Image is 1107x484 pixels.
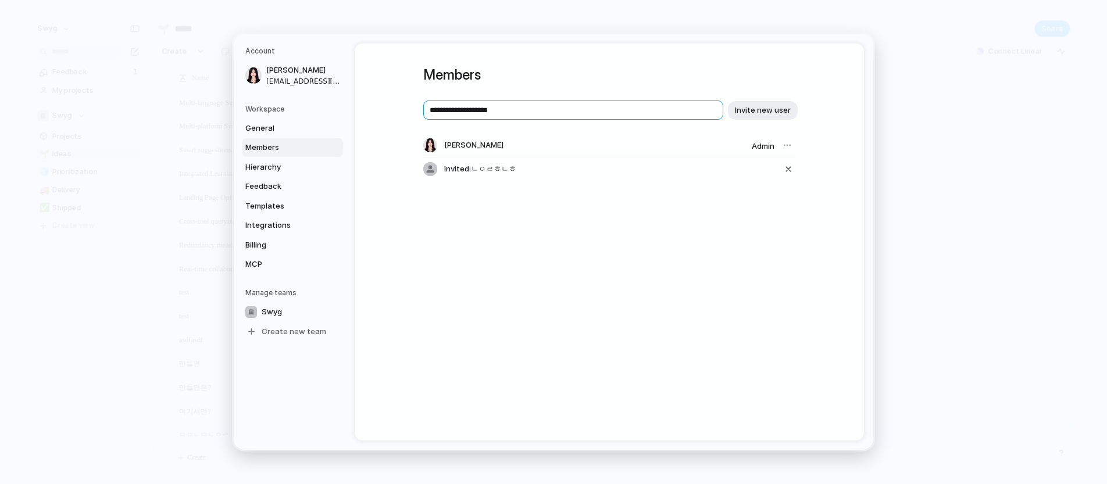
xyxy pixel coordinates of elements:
span: [PERSON_NAME] [444,139,503,151]
a: Integrations [242,216,343,235]
span: Swyg [262,306,282,318]
span: Create new team [262,326,326,338]
span: Integrations [245,220,320,231]
a: General [242,119,343,138]
a: Swyg [242,303,343,321]
a: Members [242,138,343,157]
a: Create new team [242,322,343,341]
span: Invite new user [735,105,791,116]
span: Feedback [245,181,320,192]
span: Templates [245,200,320,212]
span: [EMAIL_ADDRESS][DOMAIN_NAME] [266,76,341,87]
span: Hierarchy [245,162,320,173]
span: Invited: ㄴㅇㄹㅎㄴㅎ [444,163,516,175]
a: Billing [242,236,343,254]
h5: Manage teams [245,288,343,298]
span: [PERSON_NAME] [266,64,341,76]
span: MCP [245,259,320,270]
span: General [245,123,320,134]
a: Feedback [242,177,343,196]
a: Templates [242,197,343,216]
a: Hierarchy [242,158,343,177]
span: Billing [245,239,320,251]
h5: Account [245,46,343,56]
a: [PERSON_NAME][EMAIL_ADDRESS][DOMAIN_NAME] [242,61,343,90]
h1: Members [423,64,795,85]
span: Admin [752,141,774,150]
a: MCP [242,255,343,274]
button: Invite new user [728,101,798,120]
span: Members [245,142,320,153]
h5: Workspace [245,104,343,114]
